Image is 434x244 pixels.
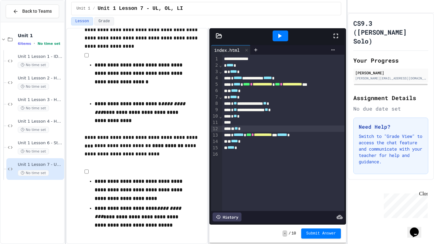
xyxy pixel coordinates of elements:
button: Submit Answer [301,228,341,239]
div: 16 [211,151,219,158]
div: index.html [211,47,243,53]
span: No time set [18,84,49,90]
span: No time set [18,148,49,154]
div: 10 [211,113,219,119]
div: 8 [211,100,219,107]
div: 6 [211,88,219,94]
span: Unit 1 [77,6,90,11]
span: / [93,6,95,11]
button: Lesson [71,17,93,25]
div: 14 [211,139,219,145]
div: 9 [211,107,219,113]
h1: CS9.3 ([PERSON_NAME] Solo) [353,19,428,45]
span: / [288,231,291,236]
span: No time set [18,170,49,176]
iframe: chat widget [407,219,428,238]
div: index.html [211,45,251,55]
h3: Need Help? [359,123,423,131]
span: Back to Teams [22,8,52,15]
div: [PERSON_NAME][EMAIL_ADDRESS][DOMAIN_NAME] [355,76,426,81]
div: 5 [211,81,219,88]
span: Fold line [219,69,222,74]
span: - [282,230,287,237]
span: Unit 1 Lesson 7 - UL, OL, LI [18,162,63,167]
span: Unit 1 Lesson 1 - IDE Interaction [18,54,63,59]
span: Unit 1 Lesson 3 - Headers and Paragraph tags [18,97,63,103]
div: 12 [211,126,219,132]
span: • [34,41,35,46]
span: Unit 1 Lesson 7 - UL, OL, LI [98,5,183,12]
span: Unit 1 [18,33,63,38]
span: Submit Answer [306,231,336,236]
span: Unit 1 Lesson 6 - Stations Activity [18,140,63,146]
div: 1 [211,56,219,62]
span: No time set [18,105,49,111]
div: No due date set [353,105,428,112]
div: 11 [211,119,219,126]
span: Unit 1 Lesson 4 - Headlines Lab [18,119,63,124]
span: No time set [37,42,60,46]
div: 15 [211,145,219,151]
p: Switch to "Grade View" to access the chat feature and communicate with your teacher for help and ... [359,133,423,165]
div: 7 [211,94,219,100]
div: 13 [211,132,219,139]
h2: Assignment Details [353,93,428,102]
div: 4 [211,75,219,81]
span: No time set [18,62,49,68]
iframe: chat widget [381,191,428,218]
button: Grade [94,17,114,25]
span: Fold line [219,114,222,119]
div: 3 [211,69,219,75]
button: Back to Teams [6,4,59,18]
span: 10 [291,231,296,236]
span: Fold line [219,94,222,99]
span: Unit 1 Lesson 2 - HTML Doc Setup [18,76,63,81]
div: Chat with us now!Close [3,3,44,40]
span: No time set [18,127,49,133]
h2: Your Progress [353,56,428,65]
div: [PERSON_NAME] [355,70,426,76]
span: 6 items [18,42,31,46]
div: 2 [211,62,219,69]
span: Fold line [219,63,222,68]
div: History [213,213,241,221]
